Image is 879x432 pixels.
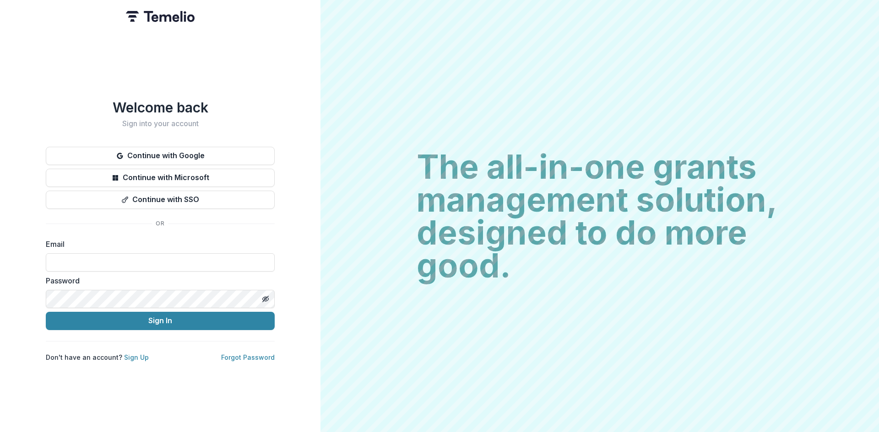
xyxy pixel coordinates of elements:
h1: Welcome back [46,99,275,116]
label: Email [46,239,269,250]
h2: Sign into your account [46,119,275,128]
a: Forgot Password [221,353,275,361]
button: Sign In [46,312,275,330]
img: Temelio [126,11,195,22]
button: Continue with SSO [46,191,275,209]
button: Toggle password visibility [258,292,273,306]
a: Sign Up [124,353,149,361]
button: Continue with Google [46,147,275,165]
button: Continue with Microsoft [46,169,275,187]
label: Password [46,275,269,286]
p: Don't have an account? [46,352,149,362]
